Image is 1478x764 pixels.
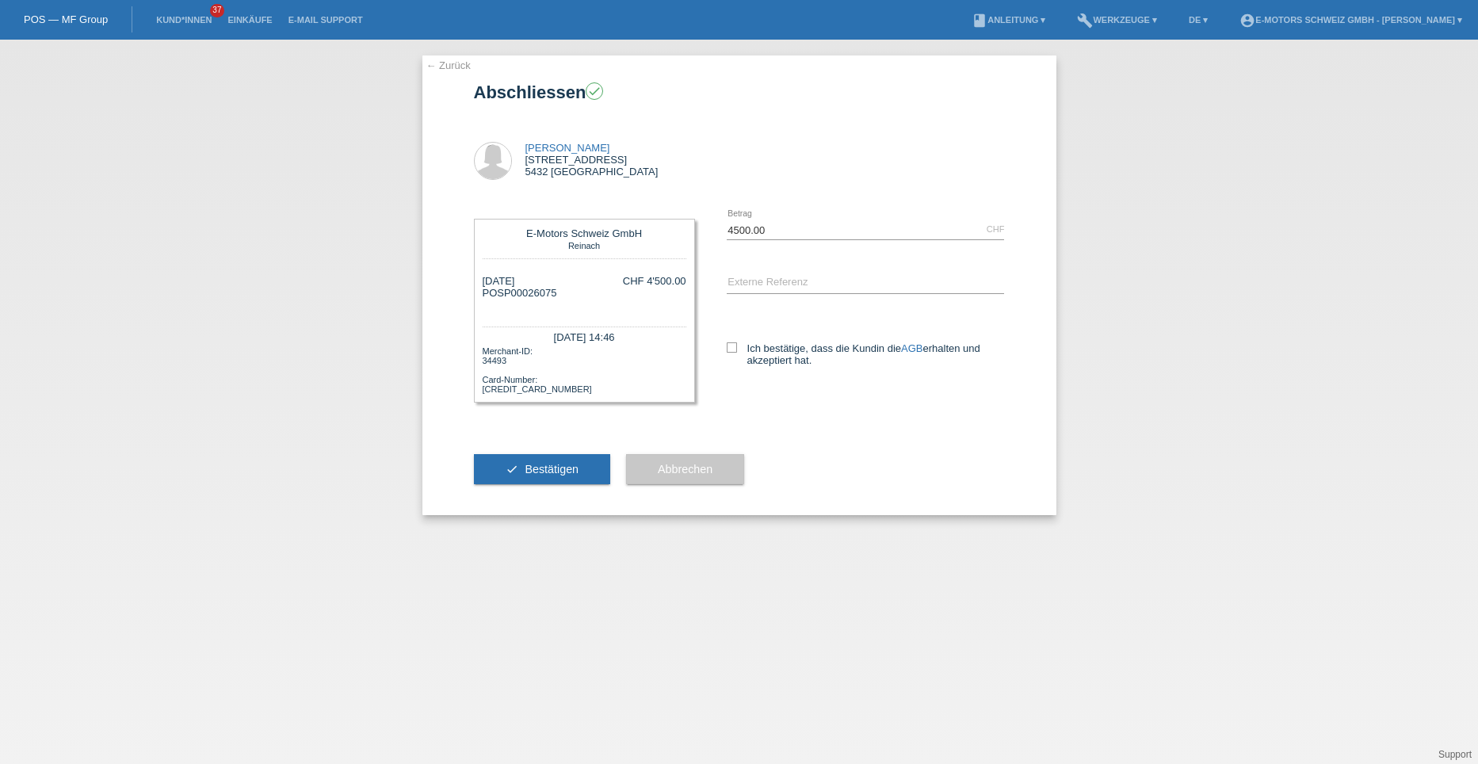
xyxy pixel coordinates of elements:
[210,4,224,17] span: 37
[525,142,659,178] div: [STREET_ADDRESS] 5432 [GEOGRAPHIC_DATA]
[658,463,712,476] span: Abbrechen
[1069,15,1165,25] a: buildWerkzeuge ▾
[1181,15,1216,25] a: DE ▾
[148,15,220,25] a: Kund*innen
[727,342,1005,366] label: Ich bestätige, dass die Kundin die erhalten und akzeptiert hat.
[487,239,682,250] div: Reinach
[623,275,686,287] div: CHF 4'500.00
[972,13,987,29] i: book
[506,463,518,476] i: check
[24,13,108,25] a: POS — MF Group
[1232,15,1470,25] a: account_circleE-Motors Schweiz GmbH - [PERSON_NAME] ▾
[220,15,280,25] a: Einkäufe
[587,84,602,98] i: check
[964,15,1053,25] a: bookAnleitung ▾
[525,142,610,154] a: [PERSON_NAME]
[525,463,579,476] span: Bestätigen
[1438,749,1472,760] a: Support
[474,454,611,484] button: check Bestätigen
[483,275,557,311] div: [DATE] POSP00026075
[987,224,1005,234] div: CHF
[483,345,686,394] div: Merchant-ID: 34493 Card-Number: [CREDIT_CARD_NUMBER]
[426,59,471,71] a: ← Zurück
[626,454,744,484] button: Abbrechen
[281,15,371,25] a: E-Mail Support
[483,327,686,345] div: [DATE] 14:46
[1077,13,1093,29] i: build
[487,227,682,239] div: E-Motors Schweiz GmbH
[474,82,1005,102] h1: Abschliessen
[1239,13,1255,29] i: account_circle
[901,342,922,354] a: AGB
